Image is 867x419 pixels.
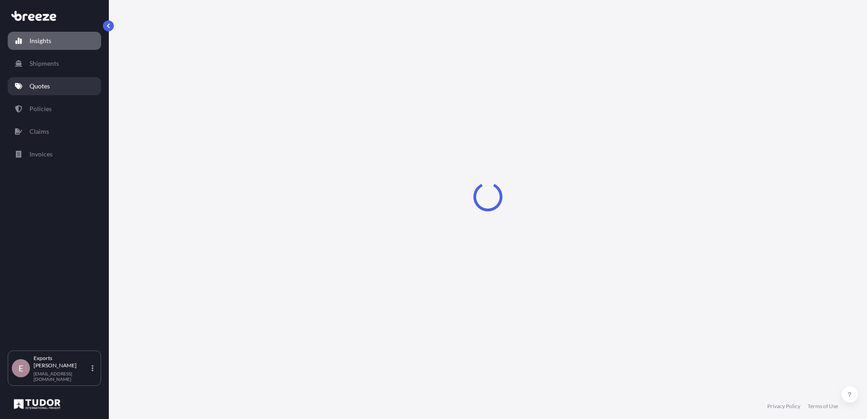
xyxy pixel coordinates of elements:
[8,145,101,163] a: Invoices
[767,403,800,410] a: Privacy Policy
[8,32,101,50] a: Insights
[29,150,53,159] p: Invoices
[29,36,51,45] p: Insights
[29,82,50,91] p: Quotes
[19,364,23,373] span: E
[29,59,59,68] p: Shipments
[8,54,101,73] a: Shipments
[8,100,101,118] a: Policies
[808,403,838,410] a: Terms of Use
[8,122,101,141] a: Claims
[29,127,49,136] p: Claims
[11,397,63,411] img: organization-logo
[34,355,90,369] p: Exports [PERSON_NAME]
[34,371,90,382] p: [EMAIL_ADDRESS][DOMAIN_NAME]
[29,104,52,113] p: Policies
[8,77,101,95] a: Quotes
